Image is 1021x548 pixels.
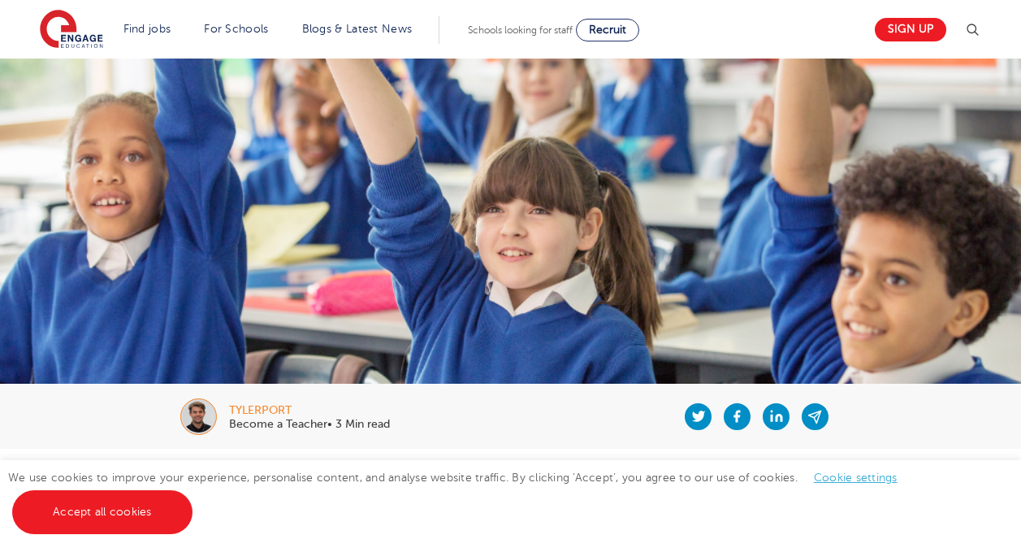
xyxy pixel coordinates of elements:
a: Find jobs [123,23,171,35]
a: Accept all cookies [12,490,193,534]
span: We use cookies to improve your experience, personalise content, and analyse website traffic. By c... [8,472,914,518]
span: Schools looking for staff [468,24,573,36]
img: Engage Education [40,10,103,50]
a: Blogs & Latest News [302,23,413,35]
p: Become a Teacher• 3 Min read [229,419,390,430]
a: Recruit [576,19,639,41]
div: tylerport [229,405,390,416]
span: Recruit [589,24,626,36]
a: Cookie settings [814,472,898,484]
a: For Schools [204,23,268,35]
a: Sign up [875,18,946,41]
